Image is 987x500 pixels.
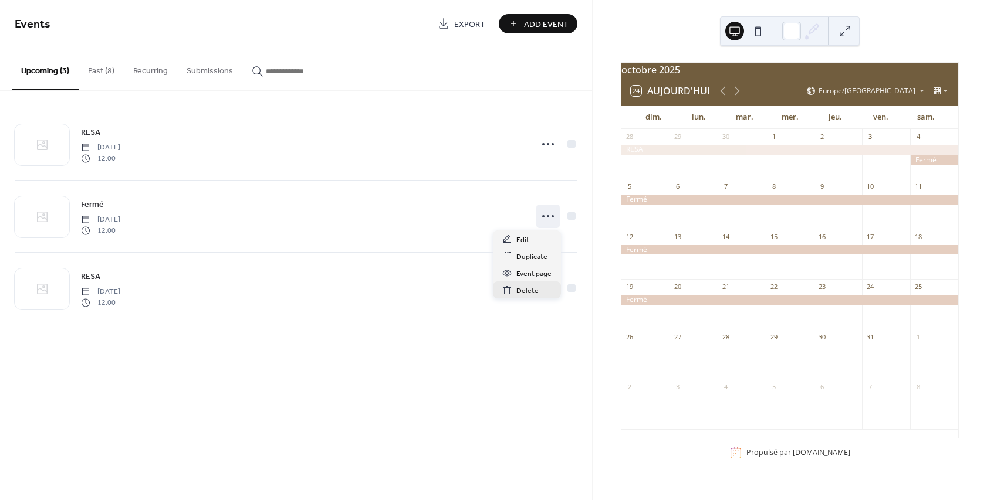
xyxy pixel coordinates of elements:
[817,382,826,391] div: 6
[79,47,124,89] button: Past (8)
[721,232,730,241] div: 14
[516,234,529,246] span: Edit
[81,215,120,225] span: [DATE]
[625,332,634,341] div: 26
[625,232,634,241] div: 12
[627,83,714,99] button: 24Aujourd'hui
[866,283,874,291] div: 24
[673,382,682,391] div: 3
[673,283,682,291] div: 20
[769,382,778,391] div: 5
[769,283,778,291] div: 22
[914,332,922,341] div: 1
[769,182,778,191] div: 8
[721,382,730,391] div: 4
[721,332,730,341] div: 28
[817,232,826,241] div: 16
[914,382,922,391] div: 8
[819,87,915,94] span: Europe/[GEOGRAPHIC_DATA]
[866,132,874,141] div: 3
[81,287,120,297] span: [DATE]
[914,132,922,141] div: 4
[81,125,100,139] a: RESA
[12,47,79,90] button: Upcoming (3)
[793,448,850,458] a: [DOMAIN_NAME]
[81,199,104,211] span: Fermé
[746,448,850,458] div: Propulsé par
[429,14,494,33] a: Export
[625,132,634,141] div: 28
[81,297,120,308] span: 12:00
[769,232,778,241] div: 15
[866,332,874,341] div: 31
[15,13,50,36] span: Events
[866,182,874,191] div: 10
[904,106,949,129] div: sam.
[858,106,903,129] div: ven.
[516,285,539,297] span: Delete
[621,63,958,77] div: octobre 2025
[124,47,177,89] button: Recurring
[625,382,634,391] div: 2
[81,271,100,283] span: RESA
[81,270,100,283] a: RESA
[914,182,922,191] div: 11
[177,47,242,89] button: Submissions
[516,268,552,280] span: Event page
[673,232,682,241] div: 13
[721,132,730,141] div: 30
[81,127,100,139] span: RESA
[769,132,778,141] div: 1
[677,106,722,129] div: lun.
[621,295,958,305] div: Fermé
[81,198,104,211] a: Fermé
[625,182,634,191] div: 5
[721,182,730,191] div: 7
[454,18,485,30] span: Export
[866,232,874,241] div: 17
[817,182,826,191] div: 9
[673,182,682,191] div: 6
[81,225,120,236] span: 12:00
[721,283,730,291] div: 21
[621,195,958,205] div: Fermé
[817,132,826,141] div: 2
[625,283,634,291] div: 19
[817,332,826,341] div: 30
[673,132,682,141] div: 29
[769,332,778,341] div: 29
[499,14,577,33] button: Add Event
[722,106,767,129] div: mar.
[914,283,922,291] div: 25
[524,18,569,30] span: Add Event
[866,382,874,391] div: 7
[621,245,958,255] div: Fermé
[767,106,812,129] div: mer.
[673,332,682,341] div: 27
[631,106,676,129] div: dim.
[81,142,120,153] span: [DATE]
[81,153,120,164] span: 12:00
[813,106,858,129] div: jeu.
[914,232,922,241] div: 18
[516,251,547,263] span: Duplicate
[817,283,826,291] div: 23
[910,155,958,165] div: Fermé
[621,145,958,155] div: RESA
